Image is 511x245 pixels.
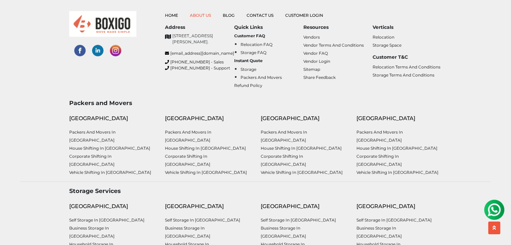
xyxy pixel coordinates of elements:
[69,154,115,167] a: Corporate Shifting in [GEOGRAPHIC_DATA]
[7,7,20,20] img: whatsapp-icon.svg
[303,51,328,56] a: Vendor FAQ
[74,45,86,56] img: facebook-social-links
[69,114,155,122] div: [GEOGRAPHIC_DATA]
[261,154,306,167] a: Corporate Shifting in [GEOGRAPHIC_DATA]
[165,65,234,71] a: [PHONE_NUMBER] - Support
[69,170,151,175] a: Vehicle shifting in [GEOGRAPHIC_DATA]
[261,146,342,151] a: House shifting in [GEOGRAPHIC_DATA]
[261,217,336,223] a: Self Storage in [GEOGRAPHIC_DATA]
[92,45,103,56] img: linked-in-social-links
[165,146,246,151] a: House shifting in [GEOGRAPHIC_DATA]
[303,67,320,72] a: Sitemap
[234,33,265,38] b: Customer FAQ
[373,24,442,30] h6: Verticals
[234,83,262,88] a: Refund Policy
[165,24,234,30] h6: Address
[373,54,442,60] h6: Customer T&C
[356,170,438,175] a: Vehicle shifting in [GEOGRAPHIC_DATA]
[69,99,442,106] h3: Packers and Movers
[165,202,251,210] div: [GEOGRAPHIC_DATA]
[165,226,210,239] a: Business Storage in [GEOGRAPHIC_DATA]
[356,130,403,143] a: Packers and Movers in [GEOGRAPHIC_DATA]
[241,75,282,80] a: Packers and Movers
[241,42,272,47] a: Relocation FAQ
[223,13,235,18] a: Blog
[165,13,178,18] a: Home
[373,72,434,78] a: Storage Terms and Conditions
[356,217,432,223] a: Self Storage in [GEOGRAPHIC_DATA]
[303,59,330,64] a: Vendor Login
[165,217,240,223] a: Self Storage in [GEOGRAPHIC_DATA]
[69,226,115,239] a: Business Storage in [GEOGRAPHIC_DATA]
[234,24,303,30] h6: Quick Links
[69,11,136,37] img: boxigo_logo_small
[303,43,364,48] a: Vendor Terms and Conditions
[247,13,273,18] a: Contact Us
[69,130,116,143] a: Packers and Movers in [GEOGRAPHIC_DATA]
[234,58,263,63] b: Instant Quote
[165,170,247,175] a: Vehicle shifting in [GEOGRAPHIC_DATA]
[241,67,256,72] a: Storage
[285,13,323,18] a: Customer Login
[356,114,442,122] div: [GEOGRAPHIC_DATA]
[261,226,306,239] a: Business Storage in [GEOGRAPHIC_DATA]
[165,59,234,65] a: [PHONE_NUMBER] - Sales
[356,226,402,239] a: Business Storage in [GEOGRAPHIC_DATA]
[373,35,394,40] a: Relocation
[165,50,234,56] a: [EMAIL_ADDRESS][DOMAIN_NAME]
[165,114,251,122] div: [GEOGRAPHIC_DATA]
[165,154,210,167] a: Corporate Shifting in [GEOGRAPHIC_DATA]
[69,202,155,210] div: [GEOGRAPHIC_DATA]
[261,130,307,143] a: Packers and Movers in [GEOGRAPHIC_DATA]
[356,154,402,167] a: Corporate Shifting in [GEOGRAPHIC_DATA]
[172,33,234,45] p: [STREET_ADDRESS][PERSON_NAME].
[110,45,121,56] img: instagram-social-links
[356,146,437,151] a: House shifting in [GEOGRAPHIC_DATA]
[373,43,401,48] a: Storage Space
[165,130,211,143] a: Packers and Movers in [GEOGRAPHIC_DATA]
[303,75,336,80] a: Share Feedback
[261,170,343,175] a: Vehicle shifting in [GEOGRAPHIC_DATA]
[303,24,373,30] h6: Resources
[373,64,440,69] a: Relocation Terms and Conditions
[241,50,266,55] a: Storage FAQ
[69,146,150,151] a: House shifting in [GEOGRAPHIC_DATA]
[69,187,442,194] h3: Storage Services
[261,114,346,122] div: [GEOGRAPHIC_DATA]
[69,217,144,223] a: Self Storage in [GEOGRAPHIC_DATA]
[190,13,211,18] a: About Us
[488,222,500,234] button: scroll up
[356,202,442,210] div: [GEOGRAPHIC_DATA]
[303,35,320,40] a: Vendors
[261,202,346,210] div: [GEOGRAPHIC_DATA]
